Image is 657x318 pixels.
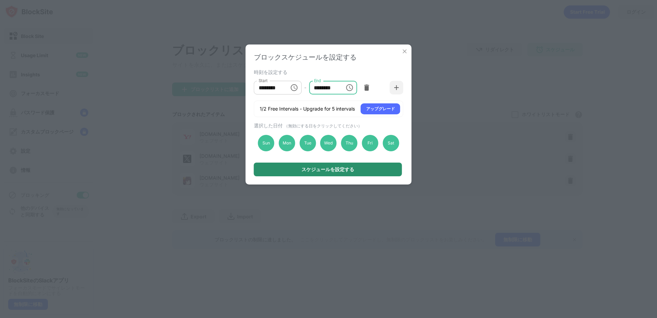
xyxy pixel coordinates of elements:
span: （無効にする日をクリックしてください） [284,123,362,128]
img: x-button.svg [401,48,408,55]
div: アップグレード [366,105,395,112]
div: 時刻を設定する [254,69,402,75]
label: Start [259,78,268,84]
button: Choose time, selected time is 3:11 PM [343,81,356,94]
div: - [304,84,306,91]
button: Choose time, selected time is 10:50 AM [287,81,301,94]
div: Sun [258,135,274,151]
div: Wed [320,135,337,151]
div: ブロックスケジュールを設定する [254,53,403,62]
div: 選択した日付 [254,123,402,129]
div: Tue [299,135,316,151]
div: Fri [362,135,378,151]
div: スケジュールを設定する [301,167,354,172]
div: 1/2 Free Intervals - Upgrade for 5 intervals [260,105,355,112]
div: Mon [279,135,295,151]
div: Thu [341,135,358,151]
label: End [314,78,321,84]
div: Sat [383,135,399,151]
